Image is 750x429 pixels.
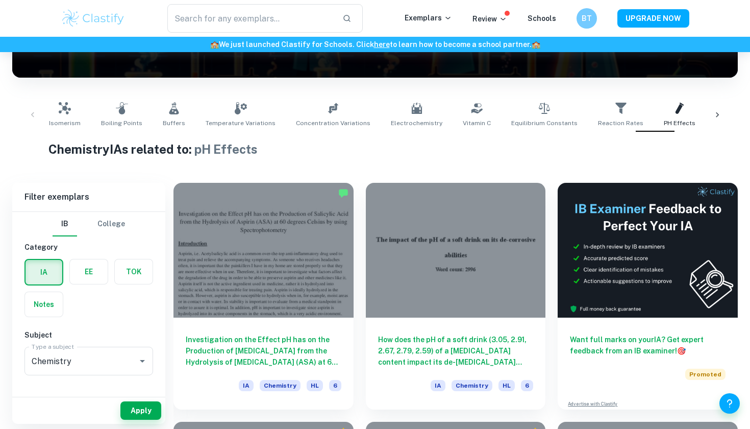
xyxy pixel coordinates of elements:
p: Review [472,13,507,25]
span: Reaction Rates [598,118,643,128]
span: 🏫 [210,40,219,49]
span: pH Effects [194,142,258,156]
button: Notes [25,292,63,317]
img: Clastify logo [61,8,126,29]
img: Marked [338,188,348,198]
span: 6 [521,380,533,391]
span: Boiling Points [101,118,142,128]
a: Want full marks on yourIA? Get expert feedback from an IB examiner!PromotedAdvertise with Clastify [558,183,738,410]
span: Electrochemistry [391,118,442,128]
span: HL [498,380,515,391]
h6: Investigation on the Effect pH has on the Production of [MEDICAL_DATA] from the Hydrolysis of [ME... [186,334,341,368]
span: IA [239,380,254,391]
a: Investigation on the Effect pH has on the Production of [MEDICAL_DATA] from the Hydrolysis of [ME... [173,183,354,410]
button: IB [53,212,77,236]
button: Apply [120,401,161,420]
h6: Category [24,242,153,253]
label: Type a subject [32,342,74,351]
a: here [374,40,390,49]
span: Chemistry [452,380,492,391]
span: Promoted [685,369,726,380]
span: 🎯 [677,347,686,355]
p: Exemplars [405,12,452,23]
h6: How does the pH of a soft drink (3.05, 2.91, 2.67, 2.79, 2.59) of a [MEDICAL_DATA] content impact... [378,334,534,368]
span: pH Effects [664,118,695,128]
h6: BT [581,13,593,24]
h6: Filter exemplars [12,183,165,211]
a: How does the pH of a soft drink (3.05, 2.91, 2.67, 2.79, 2.59) of a [MEDICAL_DATA] content impact... [366,183,546,410]
span: Buffers [163,118,185,128]
span: Isomerism [49,118,81,128]
span: Temperature Variations [206,118,276,128]
a: Schools [528,14,556,22]
span: Chemistry [260,380,301,391]
span: HL [307,380,323,391]
button: TOK [115,259,153,284]
button: IA [26,260,62,284]
button: College [97,212,125,236]
div: Filter type choice [53,212,125,236]
span: 🏫 [532,40,540,49]
button: Open [135,354,149,368]
span: IA [431,380,445,391]
h6: Subject [24,329,153,341]
span: Equilibrium Constants [511,118,578,128]
button: EE [70,259,108,284]
h6: Grade [24,392,153,403]
h1: Chemistry IAs related to: [48,140,702,158]
span: Concentration Variations [296,118,370,128]
h6: Want full marks on your IA ? Get expert feedback from an IB examiner! [570,334,726,356]
button: UPGRADE NOW [617,9,689,28]
img: Thumbnail [558,183,738,318]
span: Vitamin C [463,118,491,128]
a: Advertise with Clastify [568,400,617,408]
button: BT [577,8,597,29]
span: 6 [329,380,341,391]
h6: We just launched Clastify for Schools. Click to learn how to become a school partner. [2,39,748,50]
button: Help and Feedback [719,393,740,414]
input: Search for any exemplars... [167,4,334,33]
